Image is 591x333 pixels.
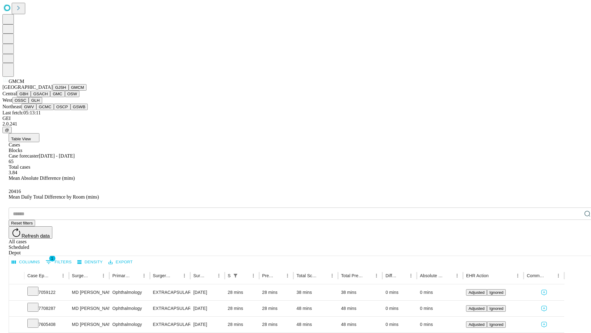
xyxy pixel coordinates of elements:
[50,91,65,97] button: GMC
[27,317,66,332] div: 7605408
[9,170,17,175] span: 3.84
[328,271,336,280] button: Menu
[466,305,487,312] button: Adjusted
[76,257,104,267] button: Density
[228,285,256,300] div: 28 mins
[9,164,30,170] span: Total cases
[468,322,484,327] span: Adjusted
[107,257,134,267] button: Export
[12,303,21,314] button: Expand
[22,104,36,110] button: GWV
[341,285,380,300] div: 38 mins
[9,226,52,239] button: Refresh data
[296,285,335,300] div: 38 mins
[27,285,66,300] div: 7059122
[554,271,563,280] button: Menu
[2,84,53,90] span: [GEOGRAPHIC_DATA]
[385,317,414,332] div: 0 mins
[9,159,14,164] span: 65
[39,153,74,158] span: [DATE] - [DATE]
[11,137,31,141] span: Table View
[2,104,22,109] span: Northeast
[341,273,363,278] div: Total Predicted Duration
[180,271,189,280] button: Menu
[49,255,55,261] span: 1
[398,271,407,280] button: Sort
[112,273,130,278] div: Primary Service
[36,104,54,110] button: GCMC
[466,273,488,278] div: EHR Action
[99,271,108,280] button: Menu
[10,257,42,267] button: Select columns
[420,317,460,332] div: 0 mins
[50,271,59,280] button: Sort
[489,322,503,327] span: Ignored
[215,271,223,280] button: Menu
[385,301,414,316] div: 0 mins
[487,289,506,296] button: Ignored
[72,285,106,300] div: MD [PERSON_NAME]
[9,194,99,199] span: Mean Daily Total Difference by Room (mins)
[513,271,522,280] button: Menu
[70,104,88,110] button: GSWB
[2,127,12,133] button: @
[72,301,106,316] div: MD [PERSON_NAME]
[489,271,498,280] button: Sort
[466,289,487,296] button: Adjusted
[17,91,31,97] button: GBH
[27,273,50,278] div: Case Epic Id
[545,271,554,280] button: Sort
[65,91,80,97] button: OSW
[228,301,256,316] div: 28 mins
[275,271,283,280] button: Sort
[2,91,17,96] span: Central
[262,273,274,278] div: Predicted In Room Duration
[2,97,12,103] span: West
[44,257,73,267] button: Show filters
[420,301,460,316] div: 0 mins
[9,133,39,142] button: Table View
[319,271,328,280] button: Sort
[487,321,506,328] button: Ignored
[9,79,24,84] span: GMCM
[228,273,231,278] div: Scheduled In Room Duration
[12,287,21,298] button: Expand
[193,285,222,300] div: [DATE]
[193,273,205,278] div: Surgery Date
[112,301,147,316] div: Ophthalmology
[5,128,9,132] span: @
[231,271,240,280] div: 1 active filter
[296,273,319,278] div: Total Scheduled Duration
[487,305,506,312] button: Ignored
[69,84,86,91] button: GMCM
[420,285,460,300] div: 0 mins
[54,104,70,110] button: OSCP
[420,273,444,278] div: Absolute Difference
[385,285,414,300] div: 0 mins
[407,271,415,280] button: Menu
[171,271,180,280] button: Sort
[262,301,291,316] div: 28 mins
[112,317,147,332] div: Ophthalmology
[468,290,484,295] span: Adjusted
[341,301,380,316] div: 48 mins
[9,153,39,158] span: Case forecaster
[112,285,147,300] div: Ophthalmology
[341,317,380,332] div: 48 mins
[153,301,187,316] div: EXTRACAPSULAR CATARACT REMOVAL WITH [MEDICAL_DATA]
[206,271,215,280] button: Sort
[262,285,291,300] div: 28 mins
[31,91,50,97] button: GSACH
[489,290,503,295] span: Ignored
[153,317,187,332] div: EXTRACAPSULAR CATARACT REMOVAL WITH [MEDICAL_DATA]
[444,271,453,280] button: Sort
[466,321,487,328] button: Adjusted
[22,233,50,239] span: Refresh data
[27,301,66,316] div: 7708287
[131,271,140,280] button: Sort
[153,285,187,300] div: EXTRACAPSULAR CATARACT REMOVAL WITH [MEDICAL_DATA]
[453,271,461,280] button: Menu
[9,175,75,181] span: Mean Absolute Difference (mins)
[2,121,589,127] div: 2.0.241
[385,273,397,278] div: Difference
